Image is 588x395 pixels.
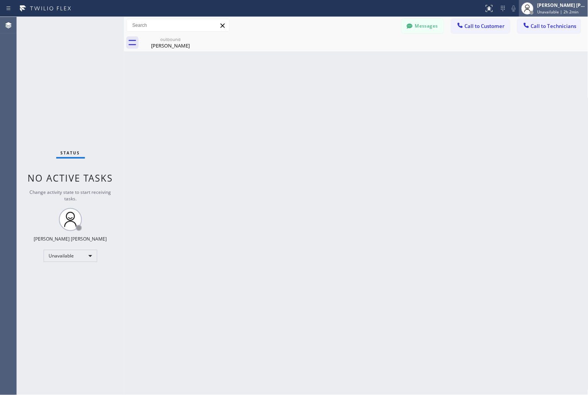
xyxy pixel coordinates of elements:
span: Status [61,150,80,156]
input: Search [127,19,229,31]
div: [PERSON_NAME] [142,42,199,49]
span: No active tasks [28,172,113,184]
span: Call to Customer [465,23,505,30]
span: Call to Technicians [531,23,577,30]
div: outbound [142,36,199,42]
button: Call to Technicians [518,19,581,33]
div: [PERSON_NAME] [PERSON_NAME] [34,236,107,242]
button: Messages [402,19,444,33]
button: Mute [508,3,519,14]
div: [PERSON_NAME] [PERSON_NAME] [538,2,586,8]
div: Unavailable [44,250,97,262]
button: Call to Customer [451,19,510,33]
span: Unavailable | 2h 2min [538,9,579,15]
span: Change activity state to start receiving tasks. [30,189,111,202]
div: Micheal Hung [142,34,199,51]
